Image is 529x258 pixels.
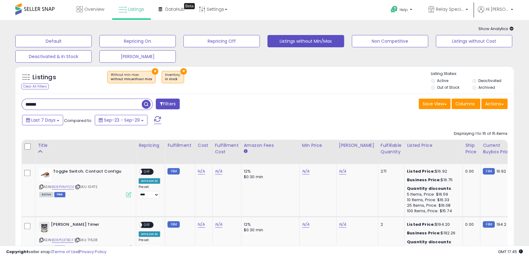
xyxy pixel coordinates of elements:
span: Relay Specialties [436,6,464,12]
div: Preset: [139,185,160,199]
button: Listings without Min/Max [267,35,344,47]
label: Deactivated [478,78,501,83]
span: | SKU: 71528 [75,237,98,242]
div: Preset: [139,238,160,252]
button: Repricing Off [183,35,260,47]
div: 12% [244,222,295,227]
strong: Copyright [6,249,29,255]
span: 194.2 [496,221,506,227]
div: Fulfillment Cost [215,142,239,155]
a: N/A [339,221,346,228]
div: 0.00 [465,169,475,174]
a: Help [386,1,418,20]
div: Tooltip anchor [184,3,195,9]
p: Listing States: [431,71,514,77]
div: Fulfillment [167,142,192,149]
b: Business Price: [407,230,441,236]
h5: Listings [33,73,56,82]
label: Archived [478,85,495,90]
button: Non Competitive [352,35,428,47]
span: All listings currently available for purchase on Amazon [39,192,53,197]
button: Listings without Cost [436,35,512,47]
div: 25 Items, Price: $16.08 [407,203,458,208]
button: Columns [451,99,480,109]
div: Min Price [302,142,334,149]
div: Amazon AI [139,178,160,184]
span: Listings [128,6,144,12]
small: Amazon Fees. [244,149,247,154]
div: 0.00 [465,222,475,227]
span: Compared to: [64,118,92,123]
button: × [152,68,158,75]
span: Last 7 Days [31,117,56,123]
div: Clear All Filters [21,84,49,89]
div: ASIN: [39,169,131,197]
div: without min,without max [111,77,152,81]
span: Sep-23 - Sep-29 [104,117,140,123]
div: : [407,239,458,245]
a: N/A [198,168,205,174]
div: $16.75 [407,177,458,183]
div: $192.26 [407,230,458,236]
div: $194.20 [407,222,458,227]
span: | SKU: 10472 [75,184,98,189]
img: 11TmKS+ivCL._SL40_.jpg [39,169,52,181]
div: $0.30 min [244,227,295,233]
div: ASIN: [39,222,131,250]
div: 2 [381,222,400,227]
b: [PERSON_NAME] Timer [51,222,125,229]
span: Inventory : [165,72,181,82]
div: Cost [198,142,210,149]
div: Title [38,142,133,149]
a: B08PHMYC1X [52,184,74,190]
a: N/A [215,221,222,228]
small: FBM [167,168,179,174]
span: Show Analytics [478,26,514,32]
div: Repricing [139,142,162,149]
i: Get Help [390,6,398,13]
a: Terms of Use [52,249,79,255]
div: Displaying 1 to 15 of 15 items [454,131,508,137]
span: OFF [142,222,152,228]
span: Overview [84,6,104,12]
div: Current Buybox Price [483,142,514,155]
a: Privacy Policy [79,249,106,255]
button: Repricing On [99,35,176,47]
div: 10 Items, Price: $16.33 [407,197,458,203]
small: FBM [483,221,495,228]
small: FBM [167,221,179,228]
a: N/A [215,168,222,174]
span: 16.92 [496,168,506,174]
a: B08PQ37BCF [52,237,74,243]
div: : [407,186,458,191]
button: Sep-23 - Sep-29 [95,115,148,125]
span: 2025-10-7 17:45 GMT [498,249,523,255]
a: N/A [339,168,346,174]
b: Business Price: [407,177,441,183]
label: Out of Stock [437,85,459,90]
b: Quantity discounts [407,239,451,245]
a: N/A [302,221,309,228]
b: Toggle Switch; Contact Configu [53,169,128,176]
div: Listed Price [407,142,460,149]
div: 12% [244,169,295,174]
button: Default [15,35,92,47]
button: Filters [156,99,180,109]
a: N/A [198,221,205,228]
div: $16.92 [407,169,458,174]
button: Last 7 Days [22,115,63,125]
span: Columns [455,101,475,107]
span: Without min max : [111,72,152,82]
button: Save View [419,99,450,109]
button: Actions [481,99,508,109]
a: Hi [PERSON_NAME] [478,6,513,20]
img: 41Ptf4eQOYL._SL40_.jpg [39,222,49,234]
span: Help [400,7,408,12]
span: FBM [54,192,65,197]
div: Ship Price [465,142,477,155]
span: OFF [142,169,152,174]
div: [PERSON_NAME] [339,142,375,149]
div: $0.30 min [244,174,295,180]
a: N/A [302,168,309,174]
div: Fulfillable Quantity [381,142,402,155]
